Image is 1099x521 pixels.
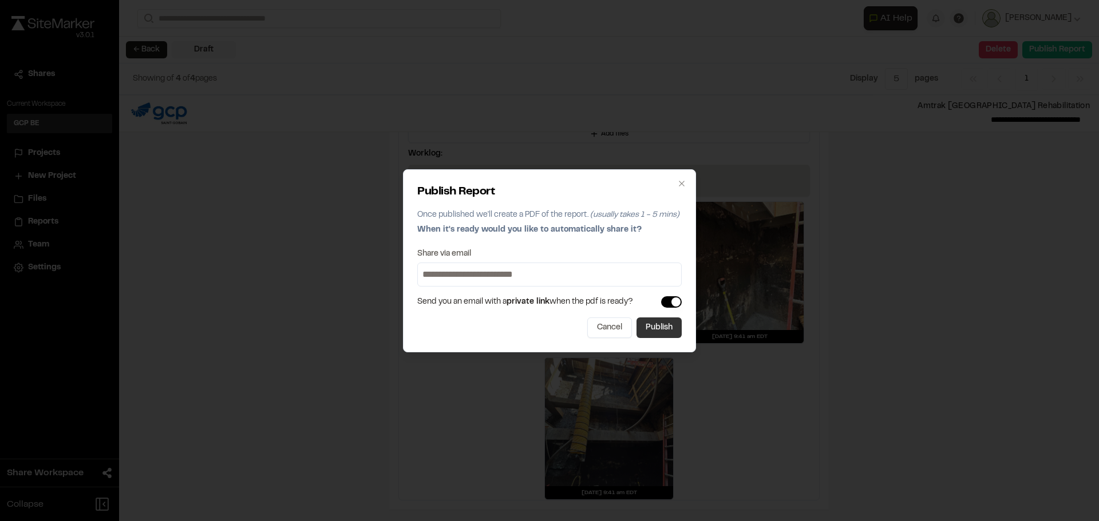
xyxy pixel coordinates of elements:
span: private link [507,299,549,305]
span: When it's ready would you like to automatically share it? [417,226,642,233]
h2: Publish Report [417,184,682,201]
p: Once published we'll create a PDF of the report. [417,209,682,221]
button: Cancel [587,317,632,338]
span: (usually takes 1 - 5 mins) [590,212,679,218]
span: Send you an email with a when the pdf is ready? [417,296,633,308]
button: Publish [637,317,682,338]
label: Share via email [417,250,471,258]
